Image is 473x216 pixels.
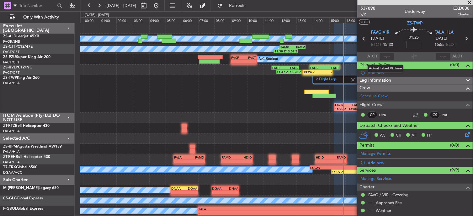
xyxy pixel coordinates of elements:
[292,211,386,215] div: -
[454,5,470,12] span: EXD038
[368,70,470,75] div: Add new
[316,159,331,163] div: -
[361,176,392,182] a: Manage Services
[286,49,298,53] div: 13:07 Z
[212,186,226,190] div: DGAA
[3,197,43,200] a: CS-GLGGlobal Express
[292,207,386,211] div: LFPB
[149,17,166,23] div: 04:00
[3,70,19,75] a: FACT/CPT
[3,39,20,44] a: FAOR/JNB
[3,145,62,148] a: ZS-RPMAgusta Westland AW139
[3,129,20,133] a: FALA/HLA
[329,17,346,23] div: 15:00
[316,77,351,83] label: 2 Flight Legs
[346,17,362,23] div: 16:00
[3,76,17,80] span: ZS-TWP
[280,45,293,49] div: FAMG
[442,112,456,118] a: PRF
[379,112,393,118] a: DPK
[174,155,189,159] div: FALA
[258,55,278,64] div: A/C Booked
[313,17,329,23] div: 14:00
[3,207,17,211] span: F-GBOL
[3,170,22,175] a: DGAA/ACC
[215,17,231,23] div: 08:00
[3,124,50,128] a: ZT-RTZBell Helicopter 430
[212,191,226,194] div: -
[371,42,382,48] span: ETOT
[435,42,445,48] span: 16:55
[3,55,16,59] span: ZS-PZU
[3,165,37,169] a: T7-TRXGlobal 6500
[371,35,384,42] span: [DATE]
[360,62,391,69] span: Dispatch To-Dos
[453,53,463,60] span: ALDT
[361,12,376,17] span: 2/2
[182,17,198,23] div: 06:00
[335,103,348,107] div: FAVG
[247,17,264,23] div: 10:00
[189,159,204,163] div: -
[222,155,237,159] div: FAMD
[369,192,409,197] a: FAVG / VIR - Catering
[450,167,460,173] span: (9/9)
[316,155,331,159] div: HDID
[3,76,40,80] a: ZS-TWPKing Air 260
[3,145,17,148] span: ZS-RPM
[361,5,376,12] span: 537898
[174,159,189,163] div: -
[237,155,252,159] div: HDID
[380,132,386,139] span: AC
[446,42,456,48] span: ELDT
[296,17,313,23] div: 13:00
[3,149,20,154] a: FALA/HLA
[427,132,432,139] span: FP
[3,160,20,165] a: FALA/HLA
[360,122,419,129] span: Dispatch Checks and Weather
[289,70,301,74] div: 13:20 Z
[454,12,470,17] span: Charter
[371,30,390,36] span: FAVG VIR
[348,103,360,107] div: FALA
[367,111,378,118] div: CP
[85,13,109,18] div: [DATE] - [DATE]
[272,66,285,70] div: FACT
[184,186,198,190] div: DGAA
[369,200,402,205] a: --- - Approach Fee
[199,207,292,211] div: FALA
[274,49,286,53] div: 11:38 Z
[171,191,184,194] div: -
[198,17,215,23] div: 07:00
[3,60,19,65] a: FACT/CPT
[303,70,318,74] div: 13:24 Z
[369,208,392,213] a: --- - Weather
[3,55,50,59] a: ZS-PZUSuper King Air 200
[231,56,244,59] div: FACF
[280,17,296,23] div: 12:00
[19,1,55,10] input: Trip Number
[348,107,360,111] div: 16:55 Z
[3,45,15,49] span: ZS-CJT
[184,191,198,194] div: -
[16,15,66,19] span: Only With Activity
[3,207,43,211] a: F-GBOLGlobal Express
[3,186,39,190] span: M-[PERSON_NAME]
[331,159,346,163] div: -
[408,20,423,26] span: ZS-TWP
[361,151,391,157] a: Manage Permits
[435,30,454,36] span: FALA HLA
[361,93,388,100] a: Schedule Crew
[311,166,364,170] div: EGGW
[3,50,19,54] a: FACT/CPT
[226,186,239,190] div: DNAA
[360,101,383,109] span: Flight Crew
[189,155,204,159] div: FAMD
[107,3,136,8] span: [DATE] - [DATE]
[450,142,460,148] span: (0/0)
[171,186,184,190] div: DNAA
[3,155,50,159] a: ZT-REHBell Helicopter 430
[435,35,448,42] span: [DATE]
[3,35,16,38] span: ZS-AJD
[3,165,16,169] span: T7-TRX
